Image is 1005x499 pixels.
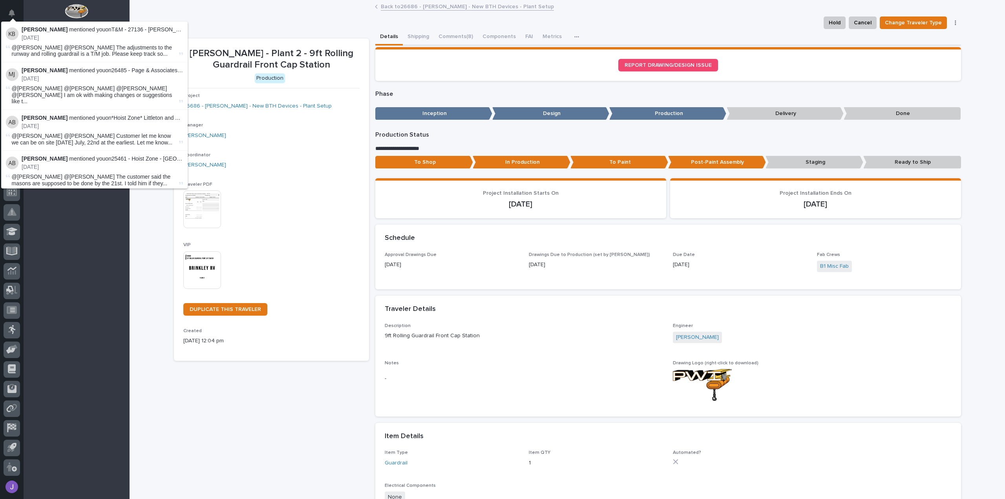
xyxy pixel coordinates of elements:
[385,375,663,383] p: -
[385,261,519,269] p: [DATE]
[4,5,20,21] button: Notifications
[6,27,18,40] img: Ken Bajdek
[22,75,183,82] p: [DATE]
[492,107,609,120] p: Design
[673,261,808,269] p: [DATE]
[375,90,961,98] p: Phase
[820,262,849,271] a: B1 Misc Fab
[12,174,177,187] span: @[PERSON_NAME] @[PERSON_NAME] The customer said the masons are supposed to be done by the 21st. I...
[12,44,177,58] span: @[PERSON_NAME] @[PERSON_NAME] The adjustments to the runway and rolling guardrail is a T/M job. P...
[766,156,863,169] p: Staging
[22,26,68,33] strong: [PERSON_NAME]
[22,67,68,73] strong: [PERSON_NAME]
[10,9,20,22] div: Notifications
[111,67,267,73] a: 26485 - Page & Associates Contractors Inc - Pampa HS Cranes
[478,29,521,46] button: Components
[22,115,68,121] strong: [PERSON_NAME]
[6,157,18,169] img: Ashton Bontrager
[183,132,226,140] a: [PERSON_NAME]
[434,29,478,46] button: Comments (8)
[183,182,212,187] span: Traveler PDF
[385,252,437,257] span: Approval Drawings Due
[609,107,726,120] p: Production
[529,459,663,467] p: 1
[375,29,403,46] button: Details
[673,324,693,328] span: Engineer
[385,199,657,209] p: [DATE]
[817,252,840,257] span: Fab Crews
[385,483,436,488] span: Electrical Components
[183,93,200,98] span: Project
[183,102,332,110] a: 26686 - [PERSON_NAME] - New BTH Devices - Plant Setup
[183,161,226,169] a: [PERSON_NAME]
[22,164,183,170] p: [DATE]
[529,252,650,257] span: Drawings Due to Production (set by [PERSON_NAME])
[538,29,566,46] button: Metrics
[385,432,424,441] h2: Item Details
[680,199,952,209] p: [DATE]
[727,107,844,120] p: Delivery
[385,305,436,314] h2: Traveler Details
[483,190,559,196] span: Project Installation Starts On
[403,29,434,46] button: Shipping
[385,234,415,243] h2: Schedule
[4,479,20,495] button: users-avatar
[854,18,872,27] span: Cancel
[22,26,183,33] p: mentioned you on :
[12,133,177,146] span: @[PERSON_NAME] @[PERSON_NAME] Customer let me know we can be on site [DATE] July, 22nd at the ear...
[529,261,663,269] p: [DATE]
[473,156,570,169] p: In Production
[618,59,718,71] a: REPORT DRAWING/DESIGN ISSUE
[375,131,961,139] p: Production Status
[385,450,408,455] span: Item Type
[183,153,210,157] span: Coordinator
[183,337,360,345] p: [DATE] 12:04 pm
[183,303,267,316] a: DUPLICATE THIS TRAVELER
[6,68,18,81] img: Matt Jarvis
[824,16,846,29] button: Hold
[885,18,942,27] span: Change Traveler Type
[12,85,177,105] span: @[PERSON_NAME] @[PERSON_NAME] @[PERSON_NAME] @[PERSON_NAME] I am ok with making changes or sugges...
[668,156,766,169] p: Post-Paint Assembly
[22,155,68,162] strong: [PERSON_NAME]
[673,369,732,401] img: AHhXNpQQS7oMGhasXZkjWz8v2TZH4XxL2CuJ1RzGnOo
[22,67,183,74] p: mentioned you on :
[183,123,203,128] span: Manager
[625,62,712,68] span: REPORT DRAWING/DESIGN ISSUE
[375,107,492,120] p: Inception
[6,116,18,128] img: Ashton Bontrager
[255,73,285,83] div: Production
[183,243,191,247] span: VIP
[385,324,411,328] span: Description
[381,2,554,11] a: Back to26686 - [PERSON_NAME] - New BTH Devices - Plant Setup
[521,29,538,46] button: FAI
[183,48,360,71] p: [PERSON_NAME] - Plant 2 - 9ft Rolling Guardrail Front Cap Station
[529,450,550,455] span: Item QTY
[22,115,183,121] p: mentioned you on :
[570,156,668,169] p: To Paint
[111,26,309,33] a: T&M - 27136 - [PERSON_NAME] - Move Rolling Guardrail and Runway Sections
[673,361,758,366] span: Drawing Logo (right-click to download)
[880,16,947,29] button: Change Traveler Type
[673,450,701,455] span: Automated?
[385,459,407,467] a: Guardrail
[844,107,961,120] p: Done
[385,361,399,366] span: Notes
[676,333,719,342] a: [PERSON_NAME]
[673,252,695,257] span: Due Date
[780,190,852,196] span: Project Installation Ends On
[22,155,183,162] p: mentioned you on :
[65,4,88,18] img: Workspace Logo
[385,332,663,340] p: 9ft Rolling Guardrail Front Cap Station
[111,155,313,162] a: 25461 - Hoist Zone - [GEOGRAPHIC_DATA] and Associates - Pump Station Crane
[829,18,841,27] span: Hold
[375,156,473,169] p: To Shop
[849,16,877,29] button: Cancel
[183,329,202,333] span: Created
[22,35,183,41] p: [DATE]
[190,307,261,312] span: DUPLICATE THIS TRAVELER
[22,123,183,130] p: [DATE]
[863,156,961,169] p: Ready to Ship
[111,115,318,121] a: *Hoist Zone* Littleton and Associates - [GEOGRAPHIC_DATA] - 2 Ton Crane System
